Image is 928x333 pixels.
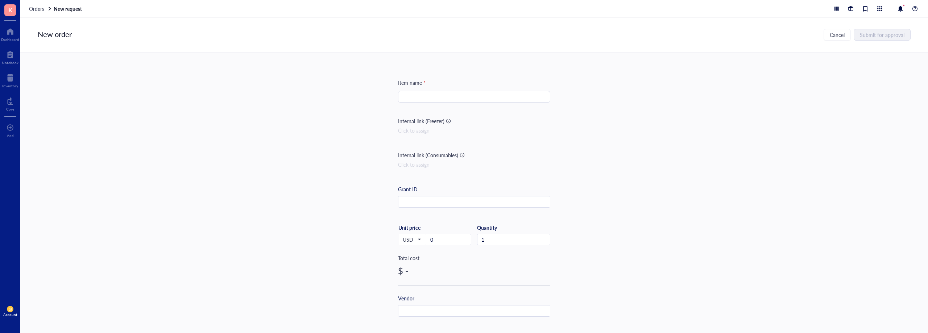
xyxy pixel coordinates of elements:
[1,26,19,42] a: Dashboard
[6,107,14,111] div: Core
[398,294,414,302] div: Vendor
[2,61,18,65] div: Notebook
[398,254,550,262] div: Total cost
[398,265,550,276] div: $ -
[54,5,83,12] a: New request
[824,29,851,41] button: Cancel
[1,37,19,42] div: Dashboard
[6,95,14,111] a: Core
[3,312,17,317] div: Account
[29,5,52,12] a: Orders
[9,307,12,311] span: SJ
[2,49,18,65] a: Notebook
[398,79,426,87] div: Item name
[7,133,14,138] div: Add
[477,224,550,231] div: Quantity
[398,126,550,134] div: Click to assign
[398,151,458,159] div: Internal link (Consumables)
[38,29,72,41] div: New order
[403,236,420,243] span: USD
[854,29,911,41] button: Submit for approval
[398,117,444,125] div: Internal link (Freezer)
[398,224,444,231] div: Unit price
[8,5,12,14] span: K
[2,72,18,88] a: Inventory
[830,32,845,38] span: Cancel
[29,5,44,12] span: Orders
[2,84,18,88] div: Inventory
[398,161,550,168] div: Click to assign
[398,185,418,193] div: Grant ID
